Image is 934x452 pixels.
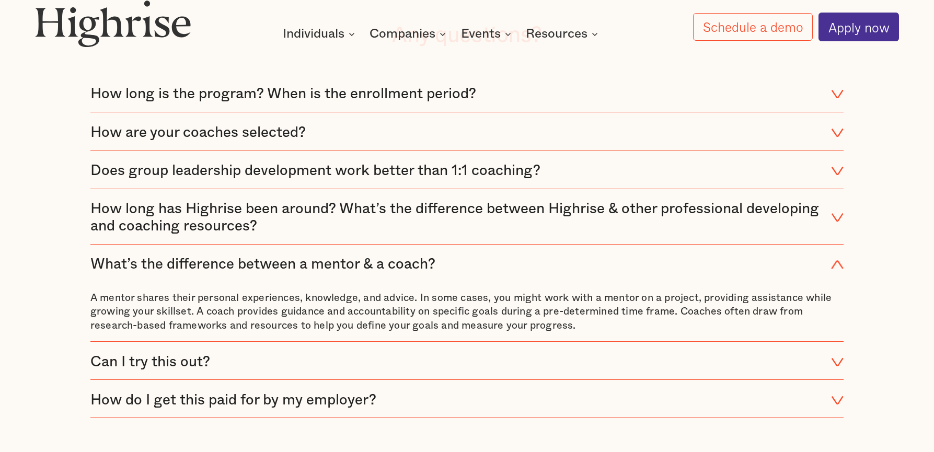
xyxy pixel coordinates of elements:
[526,28,601,40] div: Resources
[90,77,844,112] div: How long is the program? When is the enrollment period?
[90,291,844,333] div: A mentor shares their personal experiences, knowledge, and advice. In some cases, you might work ...
[693,13,813,41] a: Schedule a demo
[90,124,306,142] div: How are your coaches selected?
[90,247,844,282] div: What’s the difference between a mentor & a coach?
[90,282,844,341] nav: What’s the difference between a mentor & a coach?
[90,383,844,418] div: How do I get this paid for by my employer?
[90,345,844,379] div: Can I try this out?
[90,163,540,180] div: Does group leadership development work better than 1:1 coaching?
[283,28,344,40] div: Individuals
[283,28,358,40] div: Individuals
[90,256,435,273] div: What’s the difference between a mentor & a coach?
[90,201,820,235] div: How long has Highrise been around? What’s the difference between Highrise & other professional de...
[370,28,449,40] div: Companies
[461,28,514,40] div: Events
[818,13,899,41] a: Apply now
[90,154,844,188] div: Does group leadership development work better than 1:1 coaching?
[90,392,376,409] div: How do I get this paid for by my employer?
[90,115,844,150] div: How are your coaches selected?
[370,28,435,40] div: Companies
[526,28,587,40] div: Resources
[90,86,476,103] div: How long is the program? When is the enrollment period?
[90,354,210,371] div: Can I try this out?
[461,28,501,40] div: Events
[90,192,844,244] div: How long has Highrise been around? What’s the difference between Highrise & other professional de...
